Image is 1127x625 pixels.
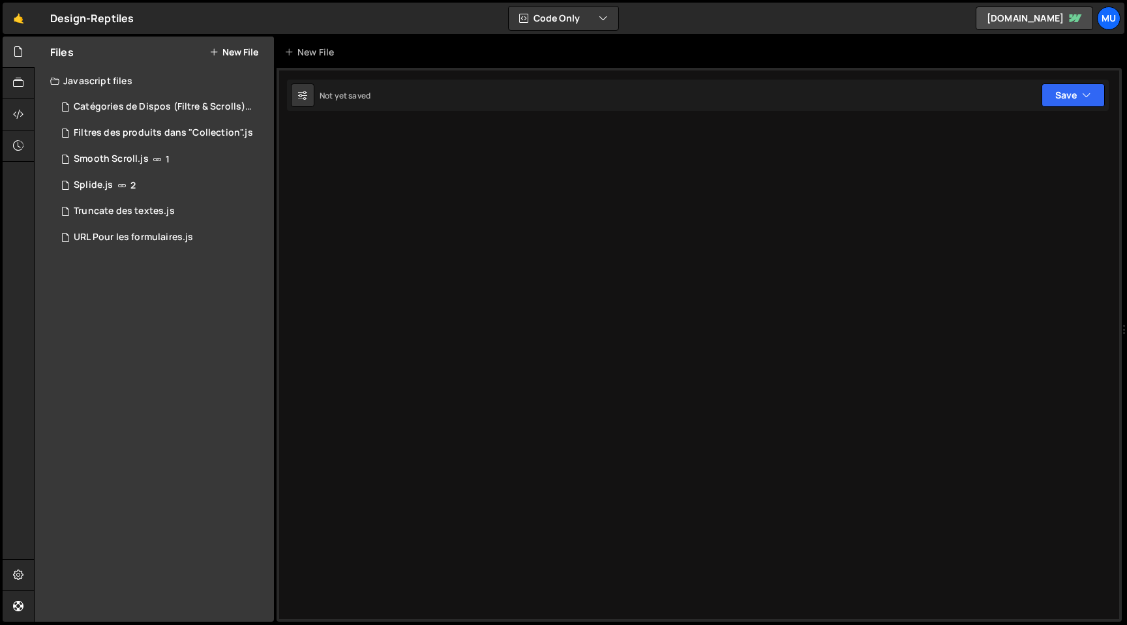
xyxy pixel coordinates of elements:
div: Javascript files [35,68,274,94]
div: 16910/46295.js [50,172,274,198]
div: New File [284,46,339,59]
div: 16910/46512.js [50,198,274,224]
div: 16910/46296.js [50,146,274,172]
h2: Files [50,45,74,59]
a: Mu [1097,7,1120,30]
button: Save [1042,84,1105,107]
div: 16910/46502.js [50,94,278,120]
div: Smooth Scroll.js [74,153,149,165]
div: Catégories de Dispos (Filtre & Scrolls).js [74,101,254,113]
a: [DOMAIN_NAME] [976,7,1093,30]
div: 16910/46504.js [50,224,274,251]
span: 1 [166,154,170,164]
a: 🤙 [3,3,35,34]
span: 2 [130,180,136,191]
div: Design-Reptiles [50,10,134,26]
div: Truncate des textes.js [74,206,175,217]
div: 16910/46494.js [50,120,278,146]
div: Filtres des produits dans "Collection".js [74,127,253,139]
div: URL Pour les formulaires.js [74,232,193,243]
button: Code Only [509,7,618,30]
div: Not yet saved [320,90,370,101]
div: Splide.js [74,179,113,191]
button: New File [209,47,258,57]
